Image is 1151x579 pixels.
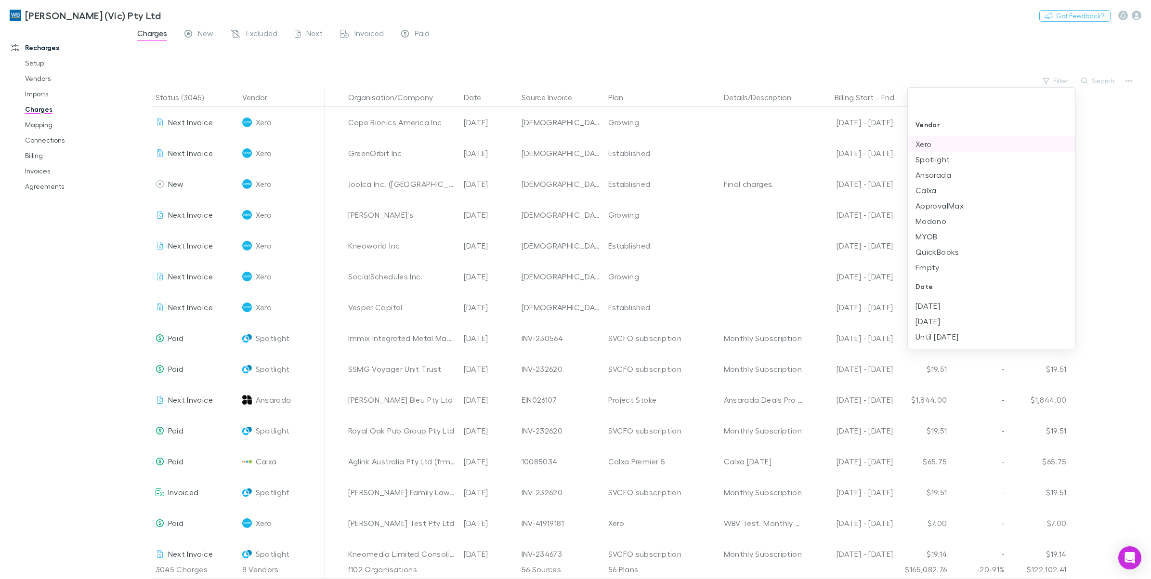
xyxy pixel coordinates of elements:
[908,152,1075,167] li: Spotlight
[908,275,1075,298] div: Date
[908,260,1075,275] li: Empty
[908,113,1075,136] div: Vendor
[908,198,1075,213] li: ApprovalMax
[908,344,1075,368] div: Discount
[908,314,1075,329] li: [DATE]
[1118,546,1141,569] div: Open Intercom Messenger
[908,244,1075,260] li: QuickBooks
[908,167,1075,183] li: Ansarada
[908,298,1075,314] li: [DATE]
[908,213,1075,229] li: Modano
[908,136,1075,152] li: Xero
[908,229,1075,244] li: MYOB
[908,183,1075,198] li: Calxa
[908,329,1075,344] li: Until [DATE]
